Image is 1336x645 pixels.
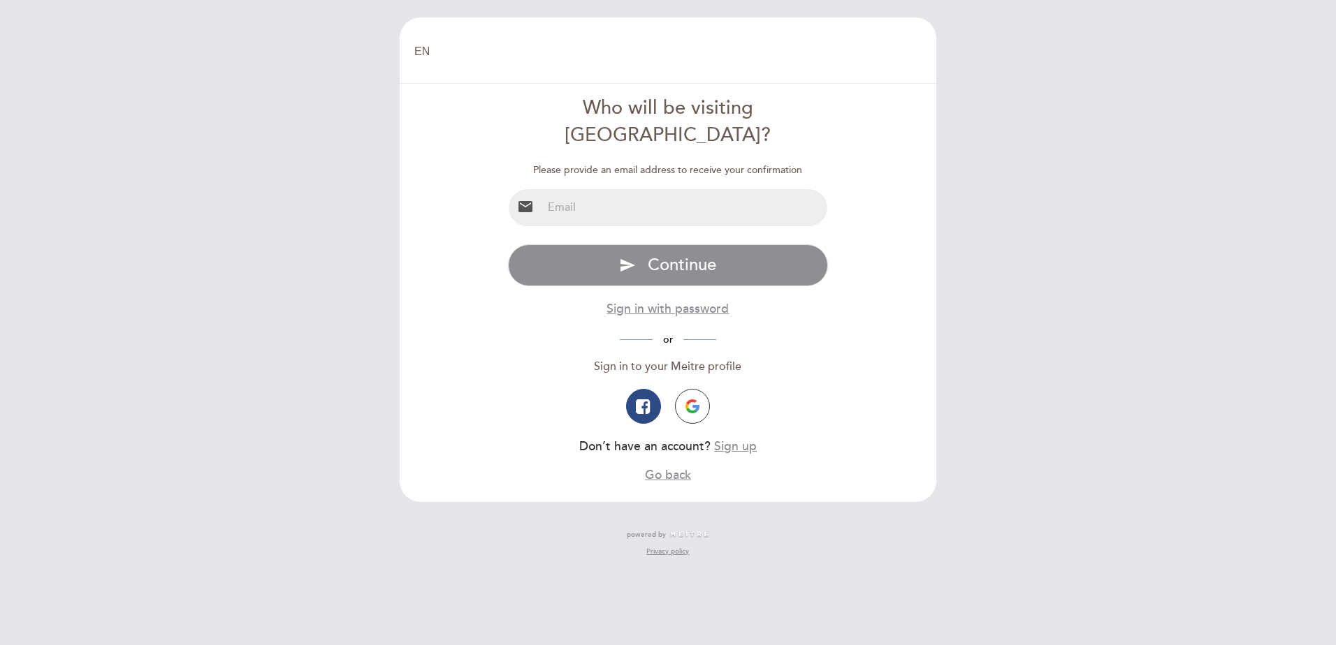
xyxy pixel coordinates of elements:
button: send Continue [508,244,829,286]
div: Please provide an email address to receive your confirmation [508,163,829,177]
i: email [517,198,534,215]
i: send [619,257,636,274]
span: Continue [648,255,716,275]
button: Sign in with password [607,300,729,318]
button: Sign up [714,438,757,455]
img: icon-google.png [685,399,699,413]
div: Sign in to your Meitre profile [508,359,829,375]
a: powered by [627,530,709,540]
span: powered by [627,530,666,540]
span: or [653,334,683,346]
div: Who will be visiting [GEOGRAPHIC_DATA]? [508,95,829,149]
a: Privacy policy [646,547,689,556]
button: Go back [645,466,691,484]
img: MEITRE [669,531,709,538]
input: Email [542,189,828,226]
span: Don’t have an account? [579,439,711,454]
